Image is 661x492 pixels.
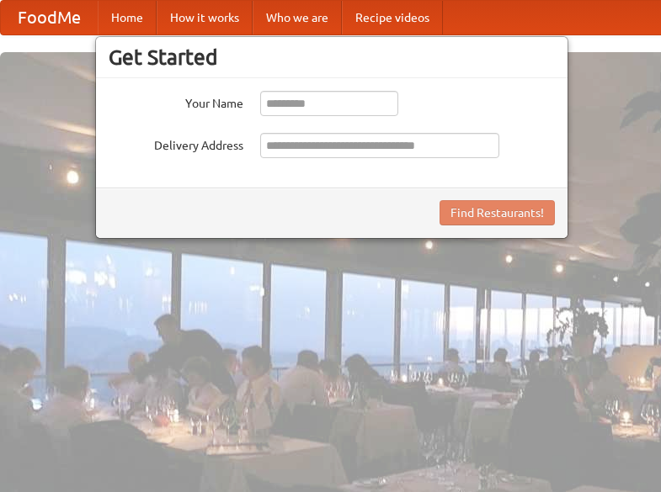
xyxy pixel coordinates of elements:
[109,91,243,112] label: Your Name
[253,1,342,34] a: Who we are
[342,1,443,34] a: Recipe videos
[98,1,157,34] a: Home
[440,200,555,225] button: Find Restaurants!
[1,1,98,34] a: FoodMe
[157,1,253,34] a: How it works
[109,133,243,154] label: Delivery Address
[109,45,555,70] h3: Get Started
